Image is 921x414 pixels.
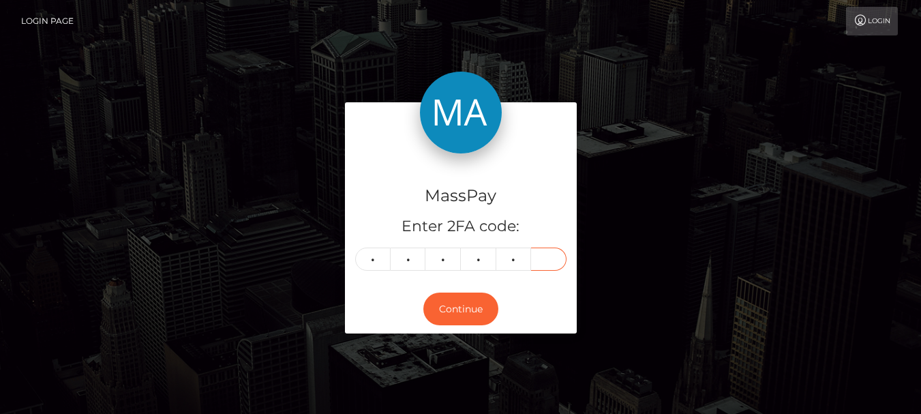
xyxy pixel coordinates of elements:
img: MassPay [420,72,502,153]
h5: Enter 2FA code: [355,216,567,237]
a: Login [846,7,898,35]
button: Continue [423,293,498,326]
h4: MassPay [355,184,567,208]
a: Login Page [21,7,74,35]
